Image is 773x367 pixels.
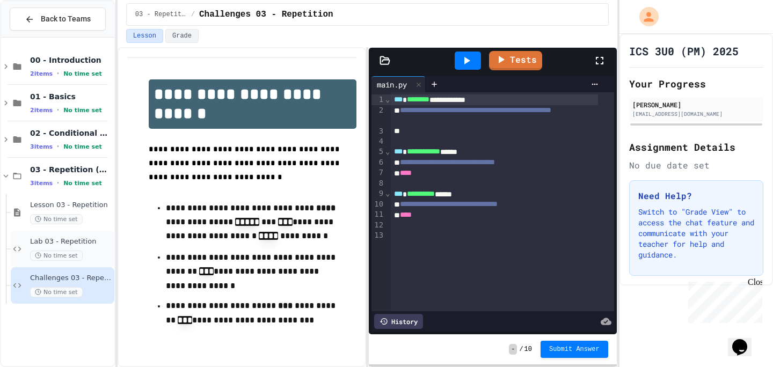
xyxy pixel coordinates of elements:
[30,214,83,224] span: No time set
[374,314,423,329] div: History
[10,8,106,31] button: Back to Teams
[30,128,112,138] span: 02 - Conditional Statements (if)
[30,201,112,210] span: Lesson 03 - Repetition
[371,188,385,199] div: 9
[728,324,762,356] iframe: chat widget
[63,70,102,77] span: No time set
[519,345,523,354] span: /
[30,55,112,65] span: 00 - Introduction
[371,136,385,146] div: 4
[165,29,199,43] button: Grade
[371,146,385,157] div: 5
[30,287,83,297] span: No time set
[30,70,53,77] span: 2 items
[30,180,53,187] span: 3 items
[371,230,385,240] div: 13
[371,167,385,178] div: 7
[371,105,385,126] div: 2
[541,341,608,358] button: Submit Answer
[41,13,91,25] span: Back to Teams
[371,178,385,188] div: 8
[30,274,112,283] span: Challenges 03 - Repetition
[371,209,385,220] div: 11
[371,157,385,168] div: 6
[30,237,112,246] span: Lab 03 - Repetition
[30,251,83,261] span: No time set
[63,180,102,187] span: No time set
[509,344,517,355] span: -
[199,8,333,21] span: Challenges 03 - Repetition
[63,143,102,150] span: No time set
[629,43,739,58] h1: ICS 3U0 (PM) 2025
[126,29,163,43] button: Lesson
[57,179,59,187] span: •
[57,69,59,78] span: •
[524,345,532,354] span: 10
[191,10,195,19] span: /
[57,106,59,114] span: •
[30,107,53,114] span: 2 items
[629,140,763,155] h2: Assignment Details
[632,100,760,109] div: [PERSON_NAME]
[30,165,112,174] span: 03 - Repetition (while and for)
[549,345,600,354] span: Submit Answer
[135,10,187,19] span: 03 - Repetition (while and for)
[629,76,763,91] h2: Your Progress
[628,4,661,29] div: My Account
[30,92,112,101] span: 01 - Basics
[371,76,426,92] div: main.py
[629,159,763,172] div: No due date set
[371,199,385,210] div: 10
[632,110,760,118] div: [EMAIL_ADDRESS][DOMAIN_NAME]
[385,147,390,156] span: Fold line
[4,4,74,68] div: Chat with us now!Close
[638,189,754,202] h3: Need Help?
[371,94,385,105] div: 1
[684,277,762,323] iframe: chat widget
[30,143,53,150] span: 3 items
[489,51,542,70] a: Tests
[638,207,754,260] p: Switch to "Grade View" to access the chat feature and communicate with your teacher for help and ...
[385,95,390,104] span: Fold line
[371,79,412,90] div: main.py
[371,126,385,136] div: 3
[63,107,102,114] span: No time set
[371,220,385,230] div: 12
[385,189,390,197] span: Fold line
[57,142,59,151] span: •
